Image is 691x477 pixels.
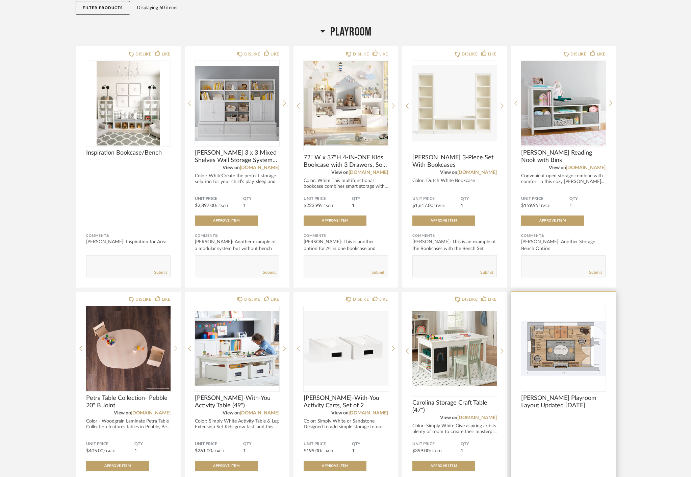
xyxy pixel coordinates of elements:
[114,411,131,415] span: View on
[304,306,388,391] img: undefined
[352,196,388,202] span: QTY
[480,270,493,275] a: Submit
[243,441,279,447] span: QTY
[352,203,355,208] span: 1
[379,296,388,303] div: LIKE
[430,450,442,453] span: / Each
[461,441,497,447] span: QTY
[349,170,388,175] a: [DOMAIN_NAME]
[195,461,258,471] button: Approve Item
[240,411,279,415] a: [DOMAIN_NAME]
[331,411,349,415] span: View on
[195,61,279,145] img: undefined
[240,165,279,170] a: [DOMAIN_NAME]
[330,25,372,39] span: Playroom
[304,178,388,189] div: Color: White This multifunctional bookcase combines smart storage with...
[243,449,246,453] span: 1
[433,204,445,208] span: / Each
[304,61,388,145] div: 0
[412,449,430,453] span: $399.00
[538,204,551,208] span: / Each
[195,449,212,453] span: $261.00
[521,173,606,185] div: Convenient open storage combine with comfort in this cozy [PERSON_NAME]...
[462,296,478,303] div: DISLIKE
[243,203,246,208] span: 1
[521,394,606,409] span: [PERSON_NAME] Playroom Layout Updated [DATE]
[304,61,388,145] img: undefined
[304,203,321,208] span: $223.99
[457,415,497,420] a: [DOMAIN_NAME]
[195,238,279,252] div: [PERSON_NAME]: Another example of a modular system but without bench
[195,173,279,190] div: Color: WhiteCreate the perfect storage solution for your child’s play, sleep and ...
[304,418,388,430] div: Color: Simply White or Sandstone Designed to add simple storage to our ...
[412,306,497,391] img: undefined
[521,196,569,202] span: Unit Price
[440,170,457,175] span: View on
[271,296,279,303] div: LIKE
[379,51,388,58] div: LIKE
[321,204,333,208] span: / Each
[103,450,116,453] span: / Each
[212,450,224,453] span: / Each
[304,461,366,471] button: Approve Item
[137,4,613,12] div: Displaying 60 items
[195,394,279,409] span: [PERSON_NAME]-With-You Activity Table (49")
[412,423,497,435] div: Color: Simply White Give aspiring artists plenty of room to create their masterpi...
[353,296,369,303] div: DISLIKE
[86,149,171,157] span: Inspiration Bookcase/Bench
[412,306,497,391] div: 0
[488,296,497,303] div: LIKE
[461,449,463,453] span: 1
[431,219,457,222] span: Approve Item
[134,449,137,453] span: 1
[244,51,260,58] div: DISLIKE
[104,464,131,468] span: Approve Item
[86,306,171,391] img: undefined
[412,203,433,208] span: $1,617.00
[566,165,606,170] a: [DOMAIN_NAME]
[412,154,497,169] span: [PERSON_NAME] 3-Piece Set With Bookcases
[195,203,216,208] span: $2,897.00
[216,204,228,208] span: / Each
[162,51,171,58] div: LIKE
[521,306,606,391] img: undefined
[223,165,240,170] span: View on
[412,61,497,145] img: undefined
[86,461,149,471] button: Approve Item
[488,51,497,58] div: LIKE
[412,441,461,447] span: Unit Price
[304,232,388,239] div: Comments:
[86,394,171,409] span: Petra Table Collection- Pebble 20" B Joint
[213,464,239,468] span: Approve Item
[304,154,388,169] span: 72" W x 37"H 4-IN-ONE Kids Bookcase with 3 Drawers, Soft Cushion, 3-Layer Bookshelf, Reading Nook
[213,219,239,222] span: Approve Item
[304,441,352,447] span: Unit Price
[352,441,388,447] span: QTY
[412,461,475,471] button: Approve Item
[86,238,171,245] div: [PERSON_NAME]: Inspiration for Area
[321,450,333,453] span: / Each
[322,219,348,222] span: Approve Item
[86,441,134,447] span: Unit Price
[243,196,279,202] span: QTY
[521,215,584,226] button: Approve Item
[244,296,260,303] div: DISLIKE
[521,232,606,239] div: Comments:
[462,51,478,58] div: DISLIKE
[162,296,171,303] div: LIKE
[86,232,171,239] div: Comments:
[195,196,243,202] span: Unit Price
[349,411,388,415] a: [DOMAIN_NAME]
[412,178,497,184] div: Color: Dutch White Bookcase
[539,219,566,222] span: Approve Item
[549,165,566,170] span: View on
[86,61,171,145] img: undefined
[569,196,606,202] span: QTY
[521,203,538,208] span: $159.95
[412,232,497,239] div: Comments:
[461,203,463,208] span: 1
[195,306,279,391] img: undefined
[304,449,321,453] span: $199.00
[589,270,602,275] a: Submit
[322,464,348,468] span: Approve Item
